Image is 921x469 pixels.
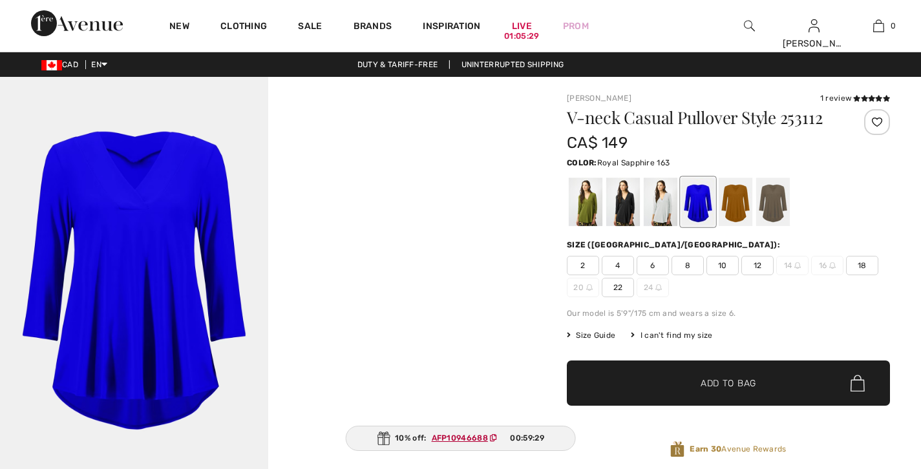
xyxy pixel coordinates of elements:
[602,278,634,297] span: 22
[586,284,593,291] img: ring-m.svg
[569,178,602,226] div: Artichoke
[423,21,480,34] span: Inspiration
[820,92,890,104] div: 1 review
[510,432,544,444] span: 00:59:29
[567,329,615,341] span: Size Guide
[644,178,677,226] div: Vanilla 30
[567,278,599,297] span: 20
[846,256,878,275] span: 18
[891,20,896,32] span: 0
[220,21,267,34] a: Clothing
[809,18,820,34] img: My Info
[567,256,599,275] span: 2
[602,256,634,275] span: 4
[670,441,684,458] img: Avenue Rewards
[512,19,532,33] a: Live01:05:29
[829,262,836,269] img: ring-m.svg
[681,178,715,226] div: Royal Sapphire 163
[504,30,539,43] div: 01:05:29
[741,256,774,275] span: 12
[567,109,836,126] h1: V-neck Casual Pullover Style 253112
[847,18,910,34] a: 0
[169,21,189,34] a: New
[91,60,107,69] span: EN
[776,256,809,275] span: 14
[567,94,631,103] a: [PERSON_NAME]
[655,284,662,291] img: ring-m.svg
[41,60,83,69] span: CAD
[756,178,790,226] div: Java
[672,256,704,275] span: 8
[597,158,670,167] span: Royal Sapphire 163
[298,21,322,34] a: Sale
[345,426,576,451] div: 10% off:
[268,77,536,211] video: Your browser does not support the video tag.
[606,178,640,226] div: Black
[701,377,756,390] span: Add to Bag
[567,360,890,406] button: Add to Bag
[794,262,801,269] img: ring-m.svg
[873,18,884,34] img: My Bag
[31,10,123,36] img: 1ère Avenue
[719,178,752,226] div: Medallion
[567,134,628,152] span: CA$ 149
[706,256,739,275] span: 10
[809,19,820,32] a: Sign In
[567,239,783,251] div: Size ([GEOGRAPHIC_DATA]/[GEOGRAPHIC_DATA]):
[432,433,488,443] ins: AFP10946688
[41,60,62,70] img: Canadian Dollar
[631,329,712,341] div: I can't find my size
[637,278,669,297] span: 24
[637,256,669,275] span: 6
[567,158,597,167] span: Color:
[744,18,755,34] img: search the website
[377,432,390,445] img: Gift.svg
[567,307,890,319] div: Our model is 5'9"/175 cm and wears a size 6.
[690,444,721,453] strong: Earn 30
[783,37,846,50] div: [PERSON_NAME]
[354,21,392,34] a: Brands
[690,443,786,455] span: Avenue Rewards
[563,19,589,33] a: Prom
[811,256,843,275] span: 16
